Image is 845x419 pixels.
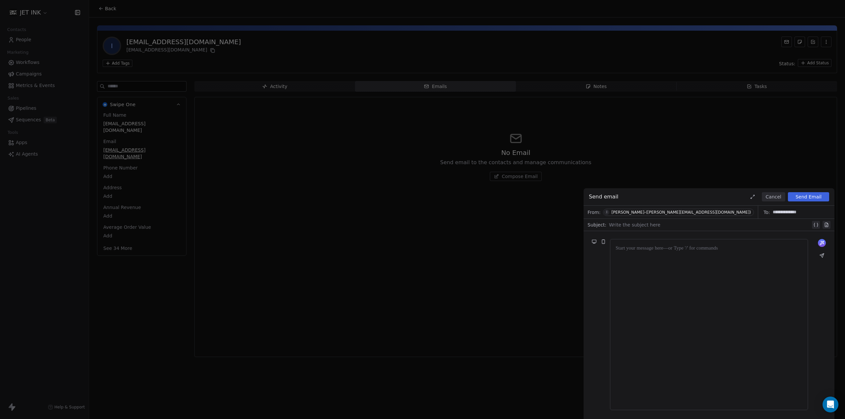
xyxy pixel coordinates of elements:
span: From: [588,209,600,216]
div: [PERSON_NAME]-([PERSON_NAME][EMAIL_ADDRESS][DOMAIN_NAME]) [611,210,751,215]
span: Subject: [588,222,606,230]
div: I [606,210,607,215]
button: Send Email [788,192,829,201]
span: Send email [589,193,619,201]
button: Cancel [762,192,785,201]
span: To: [763,209,770,216]
div: Open Intercom Messenger [823,397,838,412]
